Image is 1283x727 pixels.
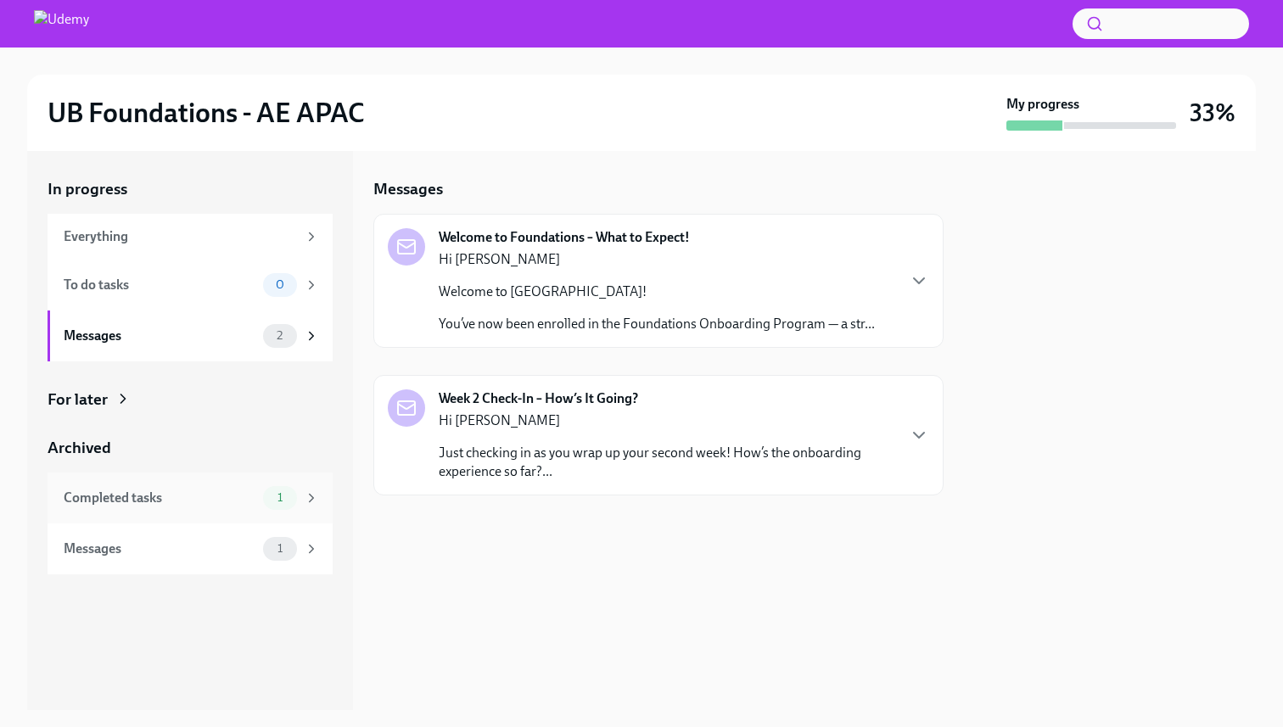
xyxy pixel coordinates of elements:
h3: 33% [1190,98,1235,128]
div: Messages [64,540,256,558]
a: Everything [48,214,333,260]
div: For later [48,389,108,411]
p: Welcome to [GEOGRAPHIC_DATA]! [439,282,875,301]
span: 2 [266,329,293,342]
div: Completed tasks [64,489,256,507]
a: Messages2 [48,310,333,361]
span: 1 [267,542,293,555]
strong: Week 2 Check-In – How’s It Going? [439,389,638,408]
div: Everything [64,227,297,246]
span: 1 [267,491,293,504]
p: Hi [PERSON_NAME] [439,250,875,269]
p: Hi [PERSON_NAME] [439,411,895,430]
img: Udemy [34,10,89,37]
a: Archived [48,437,333,459]
h2: UB Foundations - AE APAC [48,96,365,130]
a: Messages1 [48,523,333,574]
a: For later [48,389,333,411]
a: Completed tasks1 [48,473,333,523]
span: 0 [266,278,294,291]
h5: Messages [373,178,443,200]
div: Messages [64,327,256,345]
a: To do tasks0 [48,260,333,310]
a: In progress [48,178,333,200]
strong: My progress [1006,95,1079,114]
p: You’ve now been enrolled in the Foundations Onboarding Program — a str... [439,315,875,333]
p: Just checking in as you wrap up your second week! How’s the onboarding experience so far?... [439,444,895,481]
strong: Welcome to Foundations – What to Expect! [439,228,690,247]
div: To do tasks [64,276,256,294]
